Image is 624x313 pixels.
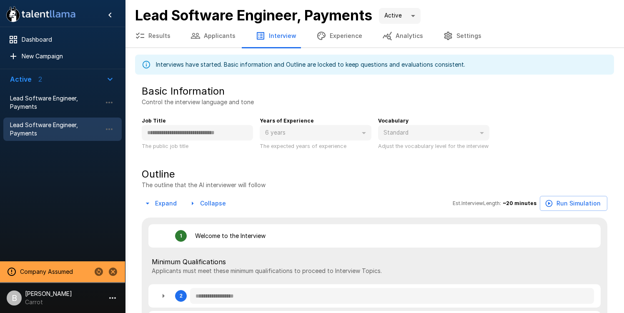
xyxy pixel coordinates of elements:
[260,118,314,124] b: Years of Experience
[260,142,371,150] p: The expected years of experience
[378,125,489,141] div: Standard
[142,142,253,150] p: The public job title
[180,24,246,48] button: Applicants
[378,118,408,124] b: Vocabulary
[142,181,266,189] p: The outline that the AI interviewer will follow
[372,24,433,48] button: Analytics
[540,196,607,211] button: Run Simulation
[142,168,266,181] h5: Outline
[433,24,491,48] button: Settings
[152,267,597,275] p: Applicants must meet these minimum qualifications to proceed to Interview Topics.
[125,24,180,48] button: Results
[156,57,465,72] div: Interviews have started. Basic information and Outline are locked to keep questions and evaluatio...
[180,233,183,239] div: 1
[187,196,229,211] button: Collapse
[142,85,225,98] h5: Basic Information
[135,7,372,24] b: Lead Software Engineer, Payments
[453,199,501,208] span: Est. Interview Length:
[142,118,166,124] b: Job Title
[148,284,601,308] div: 2
[378,142,489,150] p: Adjust the vocabulary level for the interview
[306,24,372,48] button: Experience
[152,257,597,267] span: Minimum Qualifications
[142,196,180,211] button: Expand
[379,8,421,24] div: Active
[246,24,306,48] button: Interview
[503,200,536,206] b: ~ 20 minutes
[195,232,266,240] p: Welcome to the Interview
[260,125,371,141] div: 6 years
[180,293,183,299] div: 2
[142,98,254,106] p: Control the interview language and tone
